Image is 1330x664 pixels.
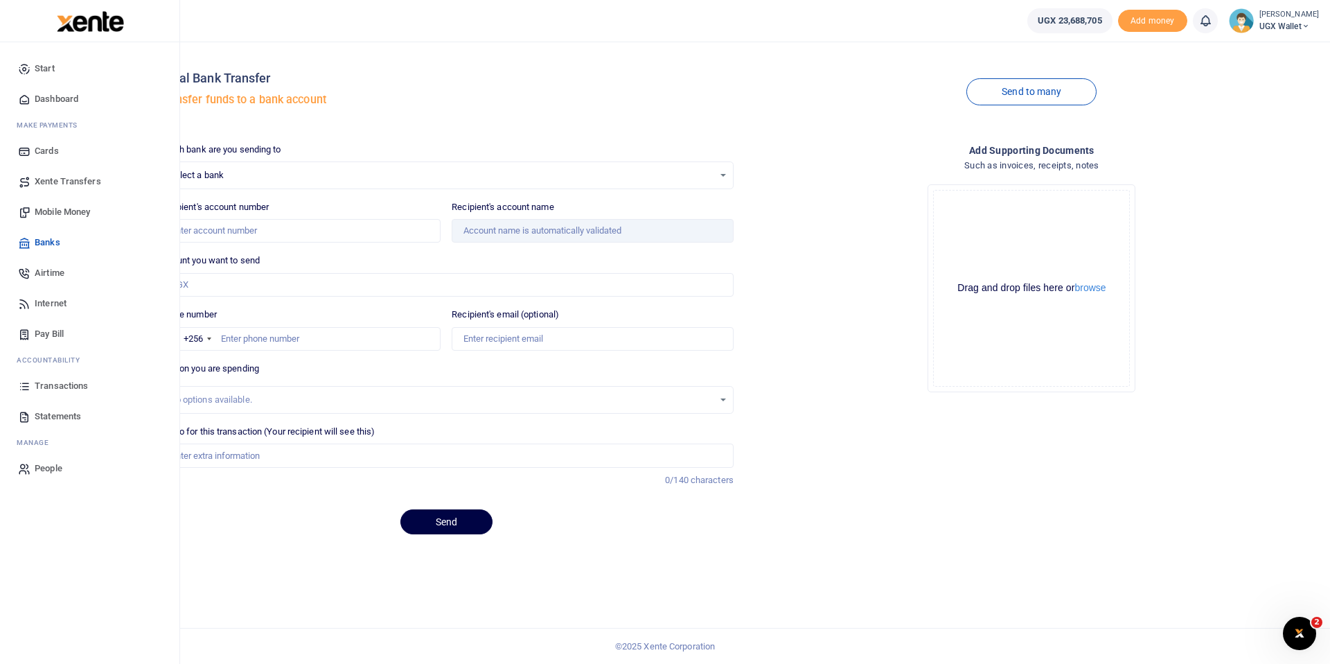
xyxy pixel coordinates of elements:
a: Banks [11,227,168,258]
span: countability [27,355,80,365]
div: No options available. [170,393,713,407]
button: Send [400,509,493,534]
label: Memo for this transaction (Your recipient will see this) [159,425,375,439]
span: Statements [35,410,81,423]
a: Dashboard [11,84,168,114]
label: Which bank are you sending to [159,143,281,157]
label: Amount you want to send [159,254,260,268]
input: Enter phone number [159,327,441,351]
span: Mobile Money [35,205,90,219]
iframe: Intercom live chat [1283,617,1316,650]
h4: Such as invoices, receipts, notes [745,158,1319,173]
div: File Uploader [928,184,1135,392]
label: Recipient's account number [159,200,269,214]
span: Banks [35,236,60,250]
a: Transactions [11,371,168,401]
li: M [11,114,168,136]
a: Start [11,53,168,84]
h4: Local Bank Transfer [159,71,734,86]
input: Enter account number [159,219,441,243]
span: UGX Wallet [1259,20,1319,33]
span: Start [35,62,55,76]
label: Reason you are spending [159,362,259,376]
li: Toup your wallet [1118,10,1187,33]
span: Select a bank [170,168,713,182]
a: Airtime [11,258,168,288]
span: Dashboard [35,92,78,106]
span: anage [24,437,49,448]
div: Uganda: +256 [160,328,215,350]
a: Add money [1118,15,1187,25]
label: Recipient's email (optional) [452,308,559,322]
span: Xente Transfers [35,175,101,189]
a: Statements [11,401,168,432]
a: Mobile Money [11,197,168,227]
span: Internet [35,297,66,311]
input: UGX [159,273,734,297]
li: M [11,432,168,453]
small: [PERSON_NAME] [1259,9,1319,21]
span: ake Payments [24,120,78,130]
span: 0/140 [665,475,689,485]
input: Enter recipient email [452,327,734,351]
span: Cards [35,144,59,158]
div: +256 [184,332,203,346]
span: Transactions [35,379,88,393]
li: Wallet ballance [1022,8,1117,33]
label: Phone number [159,308,217,322]
img: profile-user [1229,8,1254,33]
span: Airtime [35,266,64,280]
span: People [35,462,62,475]
a: logo-small logo-large logo-large [55,15,124,26]
a: profile-user [PERSON_NAME] UGX Wallet [1229,8,1319,33]
img: logo-large [57,11,124,32]
input: Account name is automatically validated [452,219,734,243]
span: characters [691,475,734,485]
button: browse [1074,283,1106,292]
a: People [11,453,168,484]
a: Internet [11,288,168,319]
input: Enter extra information [159,444,734,467]
div: Drag and drop files here or [934,281,1129,295]
h4: Add supporting Documents [745,143,1319,158]
a: Send to many [966,78,1097,105]
a: Pay Bill [11,319,168,349]
a: Xente Transfers [11,166,168,197]
li: Ac [11,349,168,371]
a: UGX 23,688,705 [1027,8,1112,33]
a: Cards [11,136,168,166]
h5: Transfer funds to a bank account [159,93,734,107]
span: 2 [1311,617,1322,628]
span: UGX 23,688,705 [1038,14,1101,28]
label: Recipient's account name [452,200,553,214]
span: Add money [1118,10,1187,33]
span: Pay Bill [35,327,64,341]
